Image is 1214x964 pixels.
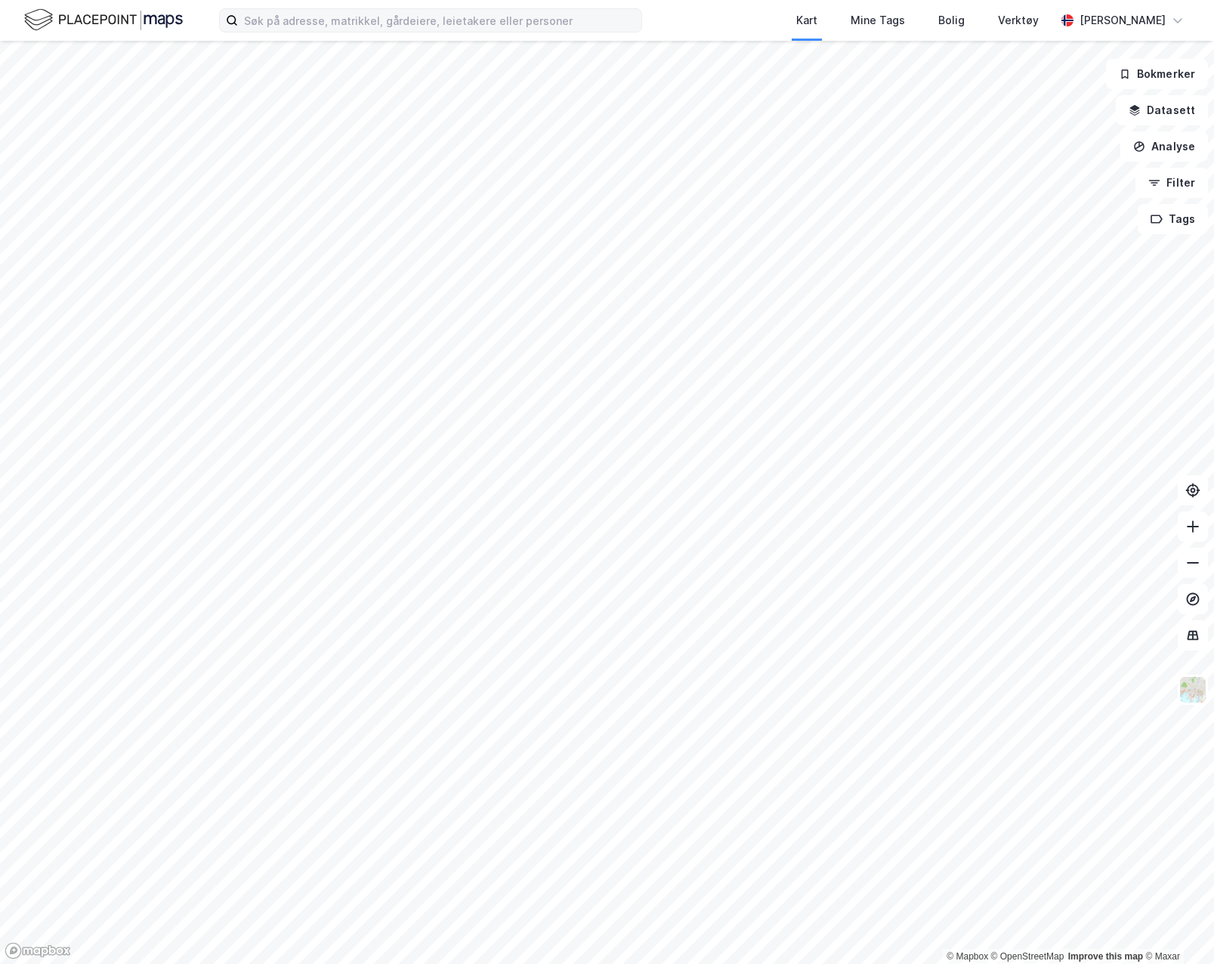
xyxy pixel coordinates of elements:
[998,11,1039,29] div: Verktøy
[1106,59,1208,89] button: Bokmerker
[851,11,905,29] div: Mine Tags
[938,11,965,29] div: Bolig
[1120,131,1208,162] button: Analyse
[5,942,71,959] a: Mapbox homepage
[1080,11,1166,29] div: [PERSON_NAME]
[796,11,817,29] div: Kart
[238,9,641,32] input: Søk på adresse, matrikkel, gårdeiere, leietakere eller personer
[1178,675,1207,704] img: Z
[947,951,988,962] a: Mapbox
[1068,951,1143,962] a: Improve this map
[24,7,183,33] img: logo.f888ab2527a4732fd821a326f86c7f29.svg
[1138,204,1208,234] button: Tags
[1138,891,1214,964] iframe: Chat Widget
[1135,168,1208,198] button: Filter
[1116,95,1208,125] button: Datasett
[991,951,1064,962] a: OpenStreetMap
